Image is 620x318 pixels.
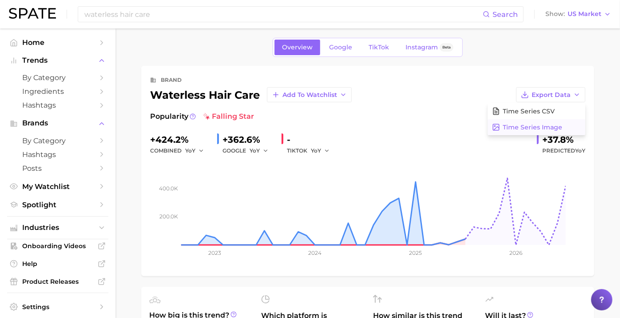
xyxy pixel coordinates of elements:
span: Beta [442,44,451,51]
a: Ingredients [7,85,108,98]
span: Time Series Image [503,124,562,131]
span: Industries [22,224,93,232]
span: Popularity [150,111,188,122]
img: falling star [203,113,210,120]
span: Hashtags [22,101,93,109]
button: ShowUS Market [543,8,613,20]
tspan: 2024 [309,250,322,256]
span: Home [22,38,93,47]
div: GOOGLE [223,145,274,156]
span: Time Series CSV [503,108,555,115]
a: Posts [7,161,108,175]
a: My Watchlist [7,180,108,193]
span: TikTok [369,44,389,51]
span: US Market [568,12,601,16]
a: Hashtags [7,98,108,112]
button: Add to Watchlist [267,87,352,102]
span: Brands [22,119,93,127]
span: Trends [22,56,93,64]
button: Trends [7,54,108,67]
span: Show [545,12,565,16]
button: Export Data [516,87,585,102]
a: by Category [7,134,108,148]
span: Predicted [542,145,585,156]
span: by Category [22,73,93,82]
div: +424.2% [150,133,210,147]
a: Overview [274,40,320,55]
button: Brands [7,117,108,130]
a: Spotlight [7,198,108,212]
span: My Watchlist [22,182,93,191]
button: YoY [250,145,269,156]
span: Export Data [532,91,571,99]
div: Export Data [488,103,585,135]
a: Product Releases [7,275,108,288]
div: waterless hair care [150,87,352,102]
tspan: 2025 [409,250,422,256]
button: YoY [185,145,204,156]
a: Help [7,257,108,270]
span: falling star [203,111,254,122]
div: +37.8% [542,133,585,147]
a: Hashtags [7,148,108,161]
a: Google [322,40,360,55]
div: TIKTOK [287,145,336,156]
a: by Category [7,71,108,85]
tspan: 2026 [510,250,523,256]
span: Posts [22,164,93,173]
span: YoY [575,147,585,154]
span: Google [329,44,352,51]
span: Ingredients [22,87,93,96]
span: Product Releases [22,278,93,286]
span: Onboarding Videos [22,242,93,250]
a: Onboarding Videos [7,239,108,253]
span: Help [22,260,93,268]
a: InstagramBeta [398,40,461,55]
span: YoY [311,147,321,154]
span: by Category [22,137,93,145]
span: Instagram [405,44,438,51]
img: SPATE [9,8,56,19]
tspan: 2023 [208,250,221,256]
div: - [287,133,336,147]
span: Settings [22,303,93,311]
span: Search [493,10,518,19]
span: Spotlight [22,201,93,209]
span: YoY [185,147,195,154]
div: combined [150,145,210,156]
a: TikTok [361,40,397,55]
div: +362.6% [223,133,274,147]
a: Home [7,36,108,49]
a: Settings [7,300,108,314]
div: brand [161,75,182,85]
span: YoY [250,147,260,154]
input: Search here for a brand, industry, or ingredient [83,7,483,22]
span: Overview [282,44,313,51]
span: Add to Watchlist [282,91,337,99]
button: YoY [311,145,330,156]
button: Industries [7,221,108,234]
span: Hashtags [22,150,93,159]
